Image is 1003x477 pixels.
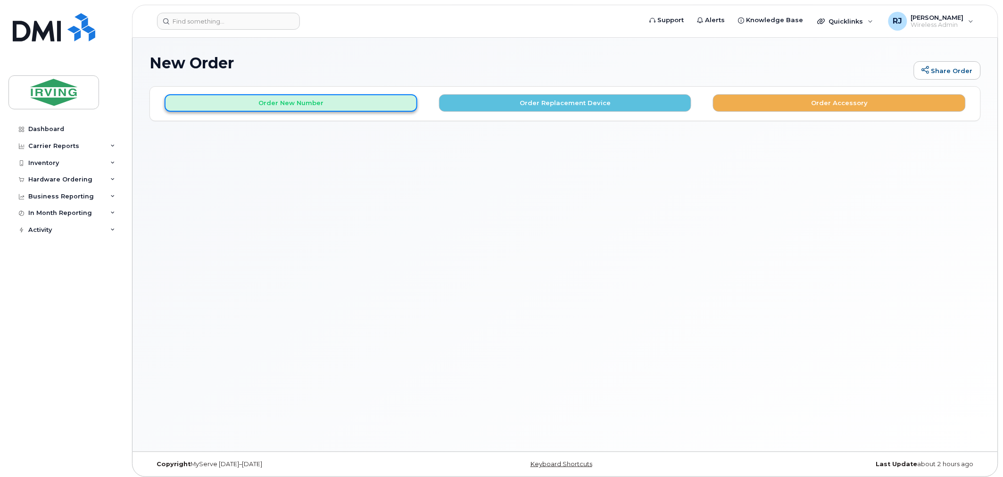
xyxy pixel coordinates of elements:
[914,61,981,80] a: Share Order
[713,94,966,112] button: Order Accessory
[157,461,191,468] strong: Copyright
[165,94,417,112] button: Order New Number
[149,55,909,71] h1: New Order
[876,461,918,468] strong: Last Update
[439,94,692,112] button: Order Replacement Device
[704,461,981,468] div: about 2 hours ago
[531,461,592,468] a: Keyboard Shortcuts
[149,461,427,468] div: MyServe [DATE]–[DATE]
